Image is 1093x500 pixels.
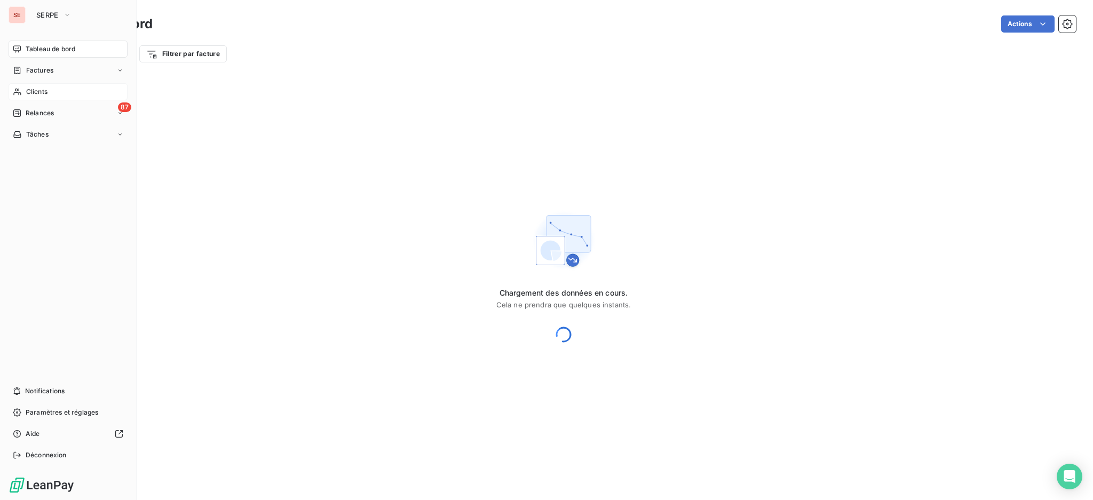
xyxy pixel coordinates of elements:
span: Notifications [25,386,65,396]
div: Open Intercom Messenger [1057,464,1082,489]
img: First time [529,207,598,275]
span: Tâches [26,130,49,139]
button: Filtrer par facture [139,45,227,62]
span: 87 [118,102,131,112]
span: Aide [26,429,40,439]
span: SERPE [36,11,59,19]
a: Aide [9,425,128,442]
button: Actions [1001,15,1055,33]
span: Relances [26,108,54,118]
div: SE [9,6,26,23]
img: Logo LeanPay [9,477,75,494]
span: Chargement des données en cours. [496,288,631,298]
span: Clients [26,87,47,97]
span: Paramètres et réglages [26,408,98,417]
span: Cela ne prendra que quelques instants. [496,300,631,309]
span: Tableau de bord [26,44,75,54]
span: Déconnexion [26,450,67,460]
span: Factures [26,66,53,75]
